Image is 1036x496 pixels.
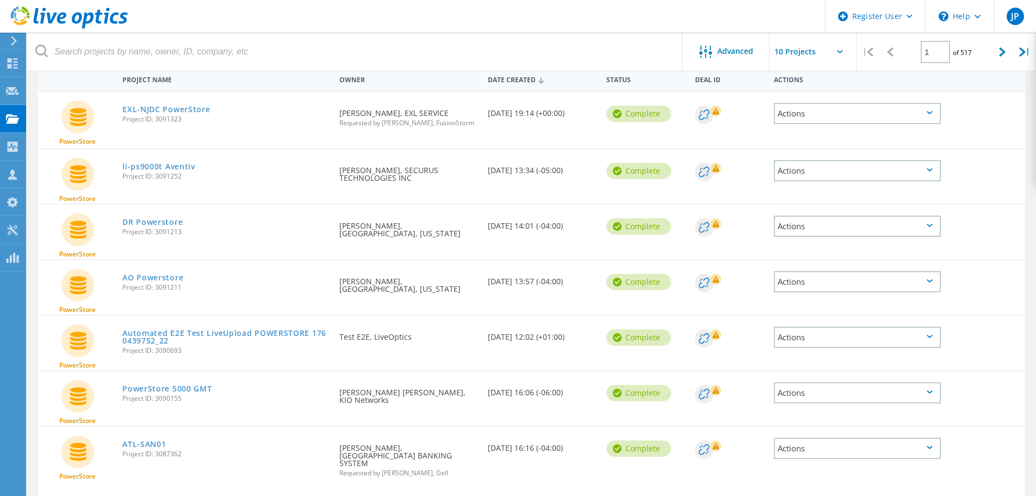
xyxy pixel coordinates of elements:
[334,92,482,137] div: [PERSON_NAME], EXL SERVICE
[59,473,96,480] span: PowerStore
[774,103,941,124] div: Actions
[606,440,671,457] div: Complete
[59,138,96,145] span: PowerStore
[59,307,96,313] span: PowerStore
[122,395,328,402] span: Project ID: 3090155
[339,470,476,476] span: Requested by [PERSON_NAME], Dell
[482,316,601,352] div: [DATE] 12:02 (+01:00)
[953,48,972,57] span: of 517
[11,23,128,30] a: Live Optics Dashboard
[334,149,482,193] div: [PERSON_NAME], SECURUS TECHNOLOGIES INC
[334,427,482,487] div: [PERSON_NAME], [GEOGRAPHIC_DATA] BANKING SYSTEM
[774,271,941,292] div: Actions
[482,149,601,185] div: [DATE] 13:34 (-05:00)
[122,284,328,291] span: Project ID: 3091211
[122,329,328,345] a: Automated E2E Test LiveUpload POWERSTORE 1760439752_22
[122,163,195,170] a: li-ps9000t Aventiv
[334,260,482,304] div: [PERSON_NAME], [GEOGRAPHIC_DATA], [US_STATE]
[59,251,96,258] span: PowerStore
[334,205,482,248] div: [PERSON_NAME], [GEOGRAPHIC_DATA], [US_STATE]
[59,195,96,202] span: PowerStore
[606,385,671,401] div: Complete
[122,274,183,281] a: AO Powerstore
[606,218,671,235] div: Complete
[482,205,601,241] div: [DATE] 14:01 (-04:00)
[857,33,879,71] div: |
[774,382,941,403] div: Actions
[122,173,328,180] span: Project ID: 3091252
[122,451,328,457] span: Project ID: 3087362
[482,371,601,407] div: [DATE] 16:06 (-06:00)
[482,69,601,89] div: Date Created
[339,120,476,126] span: Requested by [PERSON_NAME], FusionStorm
[122,106,210,113] a: EXL-NJDC PowerStore
[690,69,768,89] div: Deal Id
[717,47,753,55] span: Advanced
[334,69,482,89] div: Owner
[606,163,671,179] div: Complete
[1011,12,1019,21] span: JP
[59,362,96,369] span: PowerStore
[774,216,941,237] div: Actions
[606,274,671,290] div: Complete
[482,260,601,296] div: [DATE] 13:57 (-04:00)
[59,418,96,424] span: PowerStore
[334,371,482,415] div: [PERSON_NAME] [PERSON_NAME], KIO Networks
[27,33,683,71] input: Search projects by name, owner, ID, company, etc
[482,427,601,463] div: [DATE] 16:16 (-04:00)
[768,69,946,89] div: Actions
[122,347,328,354] span: Project ID: 3090693
[482,92,601,128] div: [DATE] 19:14 (+00:00)
[334,316,482,352] div: Test E2E, LiveOptics
[774,160,941,181] div: Actions
[774,327,941,348] div: Actions
[774,438,941,459] div: Actions
[1014,33,1036,71] div: |
[122,116,328,123] span: Project ID: 3091323
[606,329,671,346] div: Complete
[122,229,328,235] span: Project ID: 3091213
[122,440,166,448] a: ATL-SAN01
[606,106,671,122] div: Complete
[117,69,334,89] div: Project Name
[122,218,183,226] a: DR Powerstore
[601,69,690,89] div: Status
[122,385,212,393] a: PowerStore 5000 GMT
[939,11,948,21] svg: \n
